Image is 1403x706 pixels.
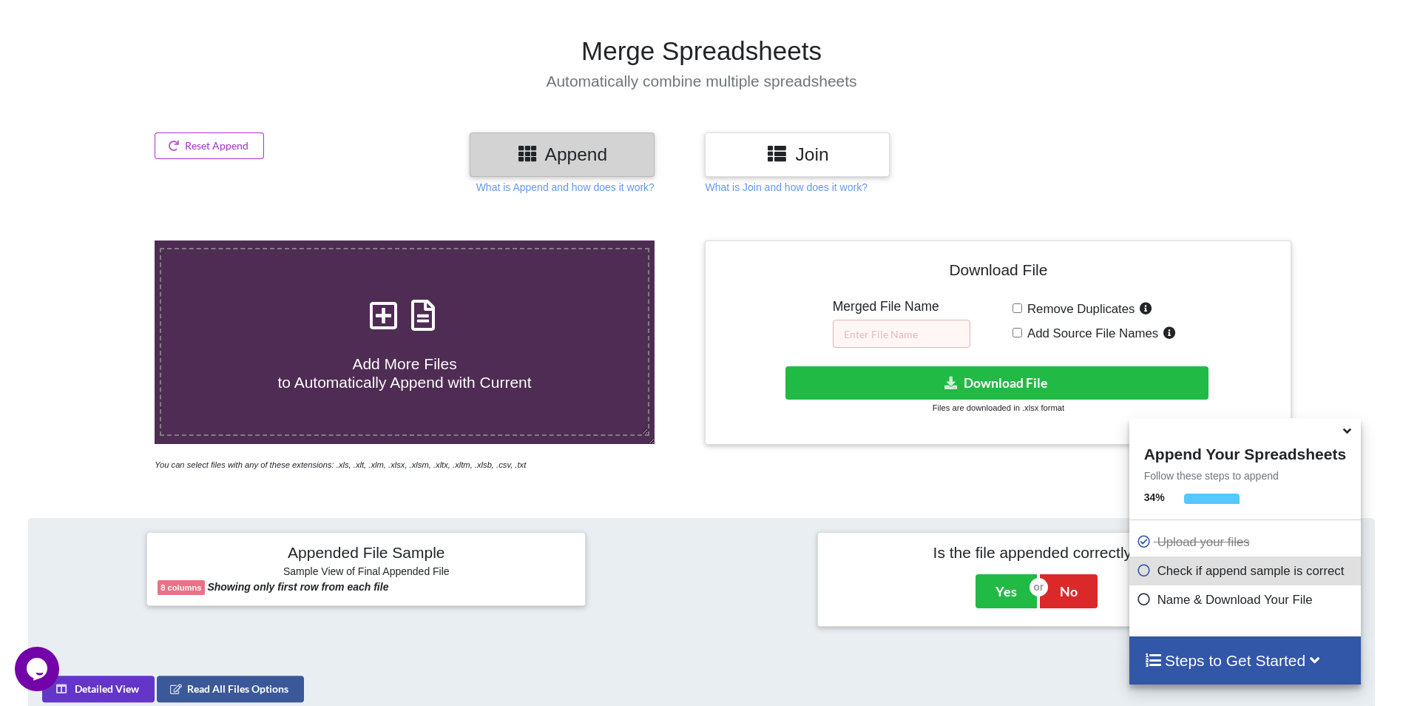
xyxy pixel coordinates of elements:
p: What is Join and how does it work? [705,180,867,195]
button: Detailed View [42,676,155,703]
button: Reset Append [155,132,264,159]
h4: Append Your Spreadsheets [1129,441,1361,463]
h4: Appended File Sample [158,543,575,564]
p: Check if append sample is correct [1137,562,1357,580]
p: Follow these steps to append [1129,468,1361,483]
p: What is Append and how does it work? [476,180,655,195]
b: Showing only first row from each file [207,581,388,593]
h4: Download File [716,252,1280,294]
p: Upload your files [1137,533,1357,551]
b: 8 columns [160,583,201,592]
h4: Is the file appended correctly? [828,543,1245,562]
button: Download File [785,366,1208,400]
h4: Steps to Get Started [1144,651,1346,670]
h3: Append [481,144,643,165]
button: Yes [976,574,1037,608]
i: You can select files with any of these extensions: .xls, .xlt, .xlm, .xlsx, .xlsm, .xltx, .xltm, ... [155,460,526,469]
b: 34 % [1144,491,1165,503]
input: Enter File Name [833,320,970,348]
h5: Merged File Name [833,299,970,315]
span: Remove Duplicates [1022,302,1135,316]
small: Files are downloaded in .xlsx format [933,403,1064,412]
iframe: chat widget [15,647,62,691]
h3: Join [716,144,879,165]
span: Add More Files to Automatically Append with Current [277,355,531,391]
h6: Sample View of Final Appended File [158,565,575,580]
span: Add Source File Names [1022,326,1158,340]
p: Name & Download Your File [1137,591,1357,609]
button: No [1040,574,1098,608]
button: Read All Files Options [157,676,304,703]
